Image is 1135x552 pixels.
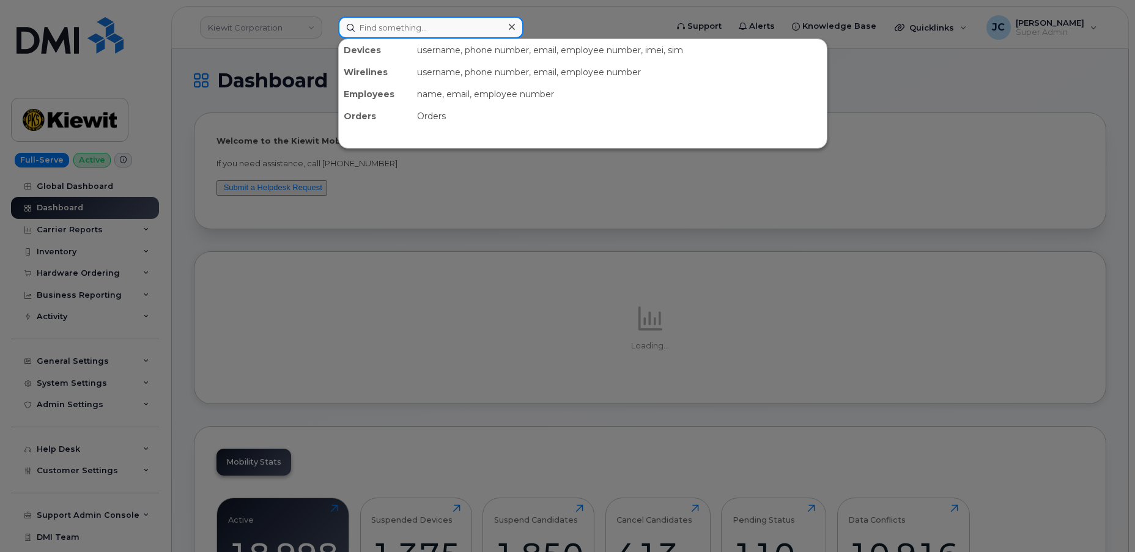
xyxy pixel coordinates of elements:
[339,39,412,61] div: Devices
[1082,499,1126,543] iframe: Messenger Launcher
[339,61,412,83] div: Wirelines
[412,83,827,105] div: name, email, employee number
[339,83,412,105] div: Employees
[412,61,827,83] div: username, phone number, email, employee number
[412,105,827,127] div: Orders
[412,39,827,61] div: username, phone number, email, employee number, imei, sim
[339,105,412,127] div: Orders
